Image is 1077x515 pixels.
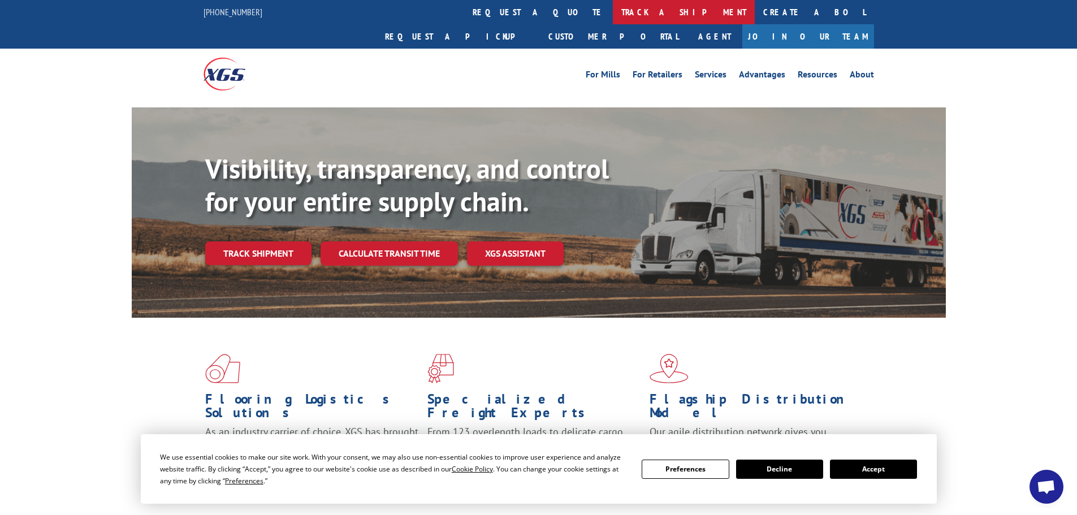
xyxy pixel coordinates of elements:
[141,434,937,504] div: Cookie Consent Prompt
[739,70,785,83] a: Advantages
[205,392,419,425] h1: Flooring Logistics Solutions
[377,24,540,49] a: Request a pickup
[467,241,564,266] a: XGS ASSISTANT
[427,392,641,425] h1: Specialized Freight Experts
[633,70,682,83] a: For Retailers
[642,460,729,479] button: Preferences
[1030,470,1063,504] a: Open chat
[650,354,689,383] img: xgs-icon-flagship-distribution-model-red
[695,70,726,83] a: Services
[205,425,418,465] span: As an industry carrier of choice, XGS has brought innovation and dedication to flooring logistics...
[742,24,874,49] a: Join Our Team
[540,24,687,49] a: Customer Portal
[204,6,262,18] a: [PHONE_NUMBER]
[736,460,823,479] button: Decline
[586,70,620,83] a: For Mills
[650,425,858,452] span: Our agile distribution network gives you nationwide inventory management on demand.
[321,241,458,266] a: Calculate transit time
[850,70,874,83] a: About
[205,354,240,383] img: xgs-icon-total-supply-chain-intelligence-red
[687,24,742,49] a: Agent
[830,460,917,479] button: Accept
[427,425,641,475] p: From 123 overlength loads to delicate cargo, our experienced staff knows the best way to move you...
[160,451,628,487] div: We use essential cookies to make our site work. With your consent, we may also use non-essential ...
[205,151,609,219] b: Visibility, transparency, and control for your entire supply chain.
[205,241,312,265] a: Track shipment
[452,464,493,474] span: Cookie Policy
[225,476,263,486] span: Preferences
[650,392,863,425] h1: Flagship Distribution Model
[427,354,454,383] img: xgs-icon-focused-on-flooring-red
[798,70,837,83] a: Resources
